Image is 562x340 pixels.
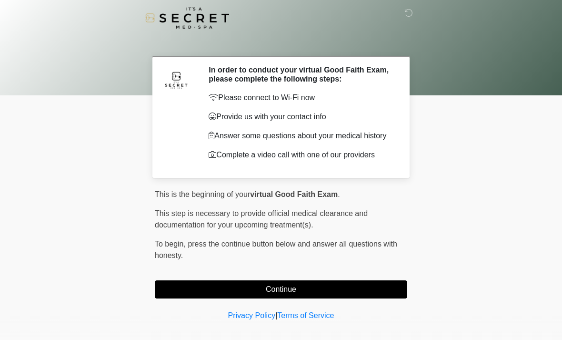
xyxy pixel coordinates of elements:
span: . [338,190,340,198]
a: | [275,311,277,319]
span: This is the beginning of your [155,190,250,198]
h2: In order to conduct your virtual Good Faith Exam, please complete the following steps: [209,65,393,83]
a: Privacy Policy [228,311,276,319]
strong: virtual Good Faith Exam [250,190,338,198]
img: It's A Secret Med Spa Logo [145,7,229,29]
a: Terms of Service [277,311,334,319]
span: press the continue button below and answer all questions with honesty. [155,240,397,259]
p: Provide us with your contact info [209,111,393,123]
span: This step is necessary to provide official medical clearance and documentation for your upcoming ... [155,209,368,229]
p: Complete a video call with one of our providers [209,149,393,161]
p: Please connect to Wi-Fi now [209,92,393,103]
p: Answer some questions about your medical history [209,130,393,142]
button: Continue [155,280,407,299]
h1: ‎ ‎ [148,34,414,52]
span: To begin, [155,240,188,248]
img: Agent Avatar [162,65,191,94]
